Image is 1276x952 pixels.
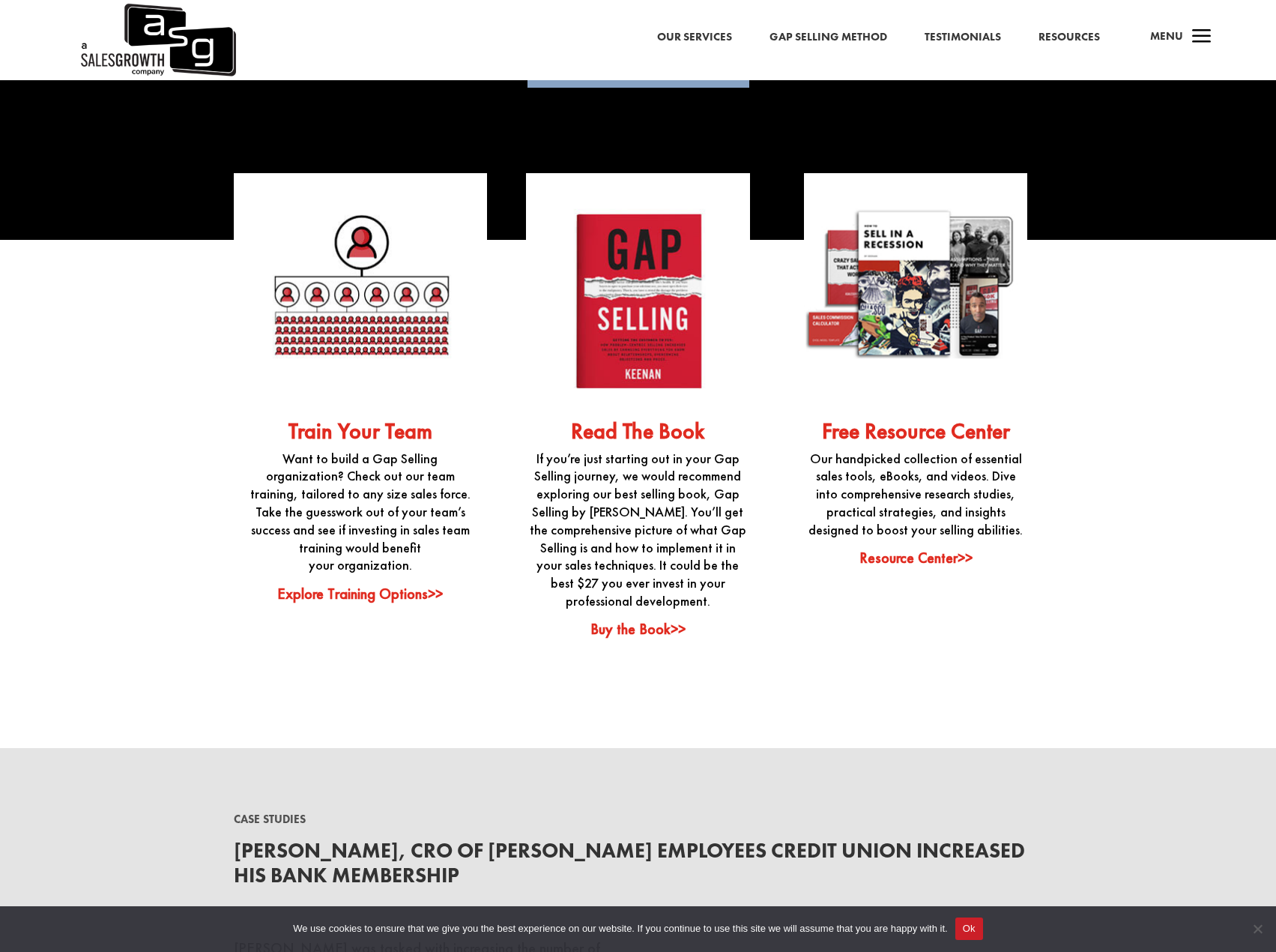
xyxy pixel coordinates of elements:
a: Explore Training Options>> [277,584,443,603]
a: Our Services [657,28,732,47]
span: Menu [1150,28,1183,43]
img: A collage of resources featured in the Gap Selling Free Resource Center, including an eBook title... [804,173,1027,397]
a: Read The Book [571,417,704,445]
a: Resources [1038,28,1100,47]
h3: Case Studies [234,809,1043,838]
img: An organizational chart illustration showing a hierarchy with one larger red figure at the top, c... [249,173,472,397]
button: Ok [955,918,983,940]
span: We use cookies to ensure that we give you the best experience on our website. If you continue to ... [293,921,947,936]
p: Our handpicked collection of essential sales tools, eBooks, and videos. Dive into comprehensive r... [804,450,1027,539]
a: Buy the Book>> [590,619,686,639]
p: If you’re just starting out in your Gap Selling journey, we would recommend exploring our best se... [526,450,749,610]
p: Want to build a Gap Selling organization? Check out our team training, tailored to any size sales... [249,450,472,575]
h4: [PERSON_NAME], CRO of [PERSON_NAME] Employees Credit Union Increased his bank membership [234,838,1043,895]
span: a [1187,22,1217,52]
a: Gap Selling Method [769,28,887,47]
a: Train Your Team [288,417,432,445]
span: No [1250,921,1265,936]
img: Cover of the book 'Gap Selling' by Keenan, featuring a bold red background with the title 'Gap Se... [526,173,749,397]
a: Resource Center>> [859,548,973,567]
a: Free Resource Center [822,417,1010,445]
a: Testimonials [925,28,1001,47]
